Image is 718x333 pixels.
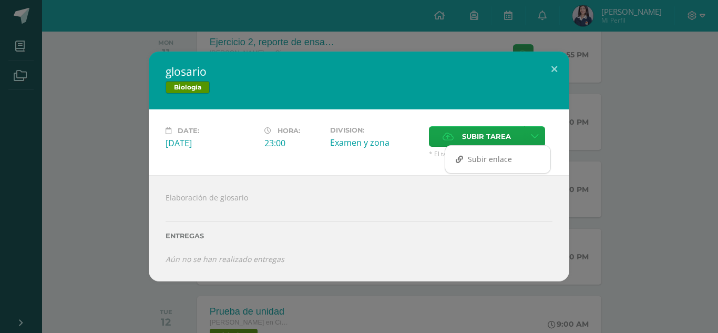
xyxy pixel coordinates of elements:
span: Subir enlace [468,154,512,164]
button: Close (Esc) [539,52,569,87]
label: Entregas [166,232,552,240]
label: Division: [330,126,420,134]
span: Biología [166,81,210,94]
h2: glosario [166,64,552,79]
div: [DATE] [166,137,256,149]
div: 23:00 [264,137,322,149]
i: Aún no se han realizado entregas [166,254,284,264]
span: Hora: [278,127,300,135]
span: * El tamaño máximo permitido es 50 MB [429,149,552,158]
div: Elaboración de glosario [149,175,569,281]
span: Date: [178,127,199,135]
span: Subir tarea [462,127,511,146]
div: Examen y zona [330,137,420,148]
